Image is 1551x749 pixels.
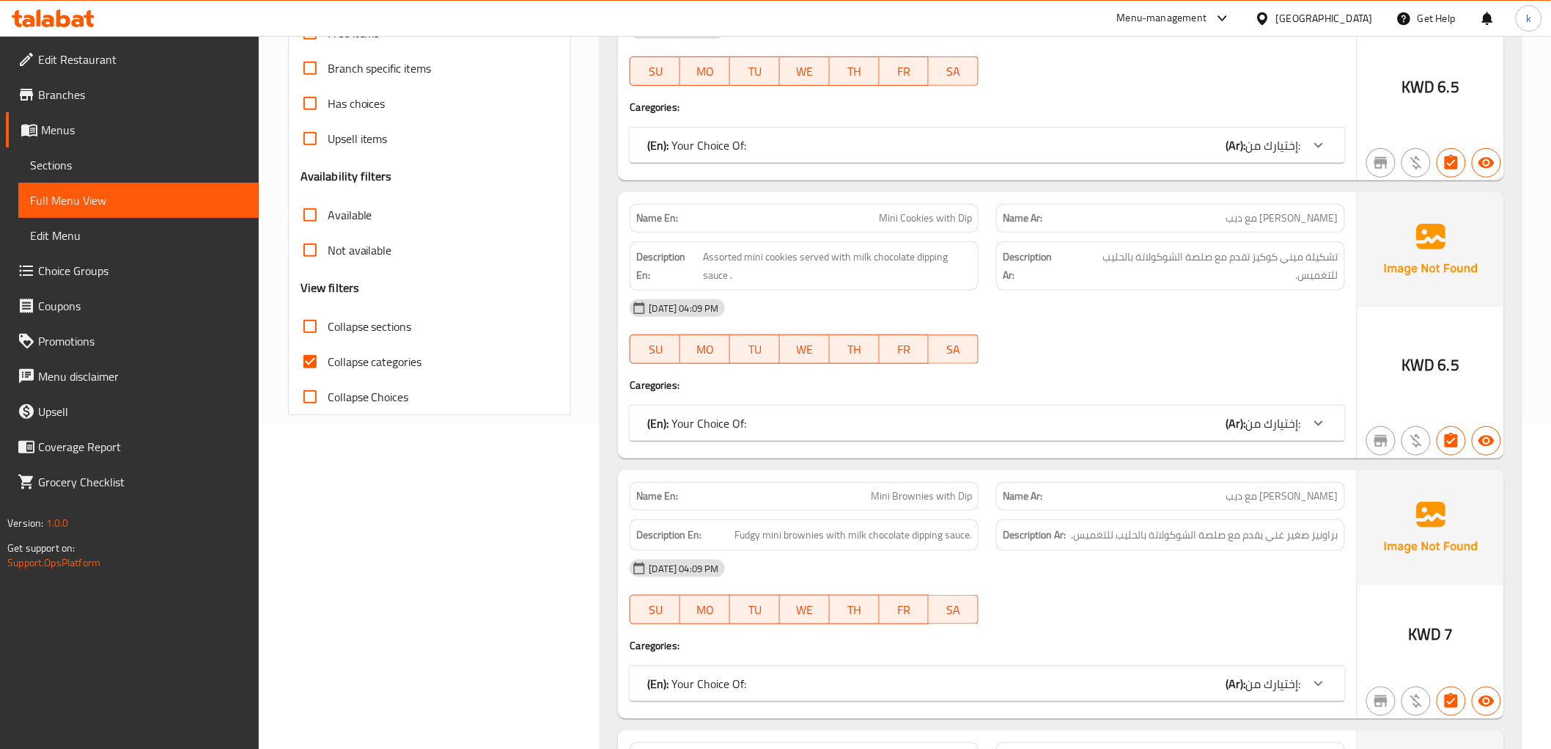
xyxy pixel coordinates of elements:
span: Get support on: [7,538,75,558]
button: Purchased item [1401,426,1431,456]
span: Version: [7,514,43,533]
span: Upsell [38,403,247,420]
span: SA [935,339,973,360]
a: Choice Groups [6,253,259,288]
div: Menu-management [1117,10,1207,27]
span: [PERSON_NAME] مع ديب [1226,211,1338,226]
button: TU [730,56,780,86]
a: Promotions [6,324,259,359]
span: KWD [1402,351,1435,379]
span: Collapse categories [328,353,422,370]
span: FR [885,339,924,360]
strong: Name En: [636,211,678,226]
button: WE [780,56,830,86]
span: Mini Cookies with Dip [879,211,972,226]
a: Sections [18,147,259,183]
span: Edit Menu [30,227,247,244]
span: TU [736,61,774,82]
button: SA [929,335,979,364]
button: TH [830,56,880,86]
span: تشكيلة ميني كوكيز تقدم مع صلصة الشوكولاتة بالحليب للتغميس. [1067,248,1338,284]
span: [DATE] 04:09 PM [643,302,724,315]
span: براونيز صغير غني يقدم مع صلصة الشوكولاتة بالحليب للتغميس. [1072,526,1338,544]
span: Choice Groups [38,262,247,279]
span: Coupons [38,297,247,315]
button: FR [880,56,929,86]
span: MO [686,599,724,621]
b: (En): [647,673,668,695]
button: Not branch specific item [1366,148,1396,178]
strong: Description Ar: [1003,526,1066,544]
span: WE [786,61,824,82]
span: Not available [328,241,392,259]
span: FR [885,61,924,82]
span: SU [636,339,674,360]
button: Not branch specific item [1366,426,1396,456]
h3: View filters [301,279,360,296]
span: Available [328,206,372,224]
span: TH [836,339,874,360]
div: (En): Your Choice Of:(Ar):إختيارك من: [630,666,1344,701]
button: MO [680,335,730,364]
h4: Caregories: [630,638,1344,653]
span: Coverage Report [38,438,247,456]
span: [DATE] 04:09 PM [643,562,724,576]
span: SU [636,61,674,82]
a: Edit Restaurant [6,42,259,77]
strong: Name En: [636,489,678,504]
span: Branch specific items [328,59,432,77]
span: MO [686,61,724,82]
span: 7 [1445,620,1454,648]
b: (Ar): [1226,412,1246,434]
strong: Description En: [636,526,701,544]
span: WE [786,339,824,360]
button: FR [880,595,929,624]
a: Menu disclaimer [6,359,259,394]
span: k [1526,10,1531,26]
button: TU [730,335,780,364]
span: Edit Restaurant [38,51,247,68]
button: Has choices [1437,148,1466,178]
a: Coverage Report [6,429,259,464]
span: KWD [1402,73,1435,101]
button: Purchased item [1401,687,1431,716]
button: TU [730,595,780,624]
p: Your Choice Of: [647,414,746,432]
b: (Ar): [1226,673,1246,695]
span: WE [786,599,824,621]
button: SU [630,595,680,624]
h4: Caregories: [630,378,1344,392]
span: 6.5 [1438,351,1459,379]
span: Upsell items [328,130,388,147]
button: Has choices [1437,687,1466,716]
button: FR [880,335,929,364]
button: Has choices [1437,426,1466,456]
strong: Description Ar: [1003,248,1064,284]
span: إختيارك من: [1246,412,1301,434]
div: (En): Your Choice Of:(Ar):إختيارك من: [630,128,1344,163]
span: Menu disclaimer [38,368,247,385]
button: MO [680,595,730,624]
button: TH [830,595,880,624]
button: WE [780,595,830,624]
span: 1.0.0 [45,514,68,533]
h3: Availability filters [301,168,392,185]
span: SA [935,61,973,82]
span: Sections [30,156,247,174]
span: MO [686,339,724,360]
span: إختيارك من: [1246,134,1301,156]
span: Branches [38,86,247,103]
span: SU [636,599,674,621]
span: FR [885,599,924,621]
button: SU [630,335,680,364]
a: Full Menu View [18,183,259,218]
span: [PERSON_NAME] مع ديب [1226,489,1338,504]
img: Ae5nvW7+0k+MAAAAAElFTkSuQmCC [1357,470,1504,585]
button: Available [1472,687,1501,716]
span: Free items [328,24,380,42]
span: TU [736,599,774,621]
div: (En): Your Choice Of:(Ar):إختيارك من: [630,406,1344,441]
button: Available [1472,148,1501,178]
span: SA [935,599,973,621]
b: (En): [647,412,668,434]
